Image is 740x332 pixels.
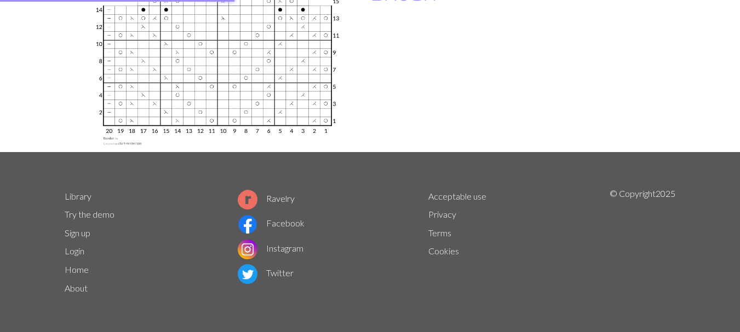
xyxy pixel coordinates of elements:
[610,187,675,298] p: © Copyright 2025
[65,228,90,238] a: Sign up
[65,191,91,201] a: Library
[428,228,451,238] a: Terms
[238,190,257,209] img: Ravelry logo
[238,267,294,278] a: Twitter
[238,243,303,253] a: Instagram
[238,264,257,284] img: Twitter logo
[65,246,84,256] a: Login
[238,240,257,259] img: Instagram logo
[428,209,456,219] a: Privacy
[428,246,459,256] a: Cookies
[238,218,305,228] a: Facebook
[428,191,486,201] a: Acceptable use
[65,283,88,293] a: About
[238,193,295,203] a: Ravelry
[238,214,257,234] img: Facebook logo
[65,209,114,219] a: Try the demo
[65,264,89,275] a: Home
